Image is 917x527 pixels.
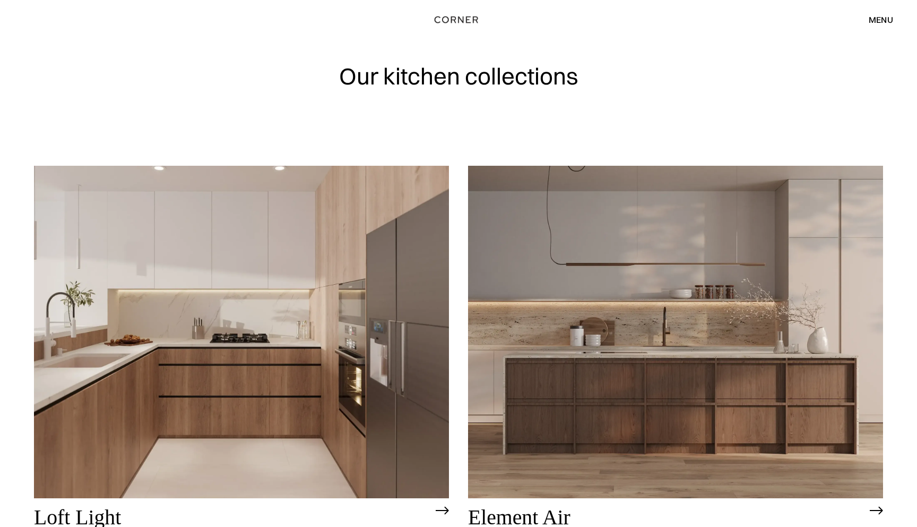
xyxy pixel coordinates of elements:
[858,11,893,29] div: menu
[339,64,578,89] h1: Our kitchen collections
[869,15,893,24] div: menu
[419,13,498,27] a: home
